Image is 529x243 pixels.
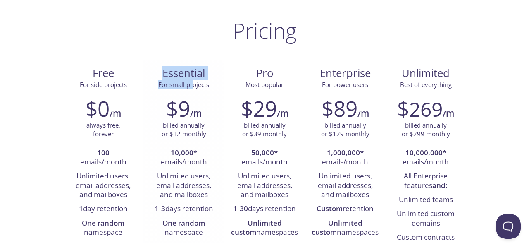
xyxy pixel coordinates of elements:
span: For power users [322,80,368,89]
strong: 1-3 [155,204,165,213]
li: namespace [69,217,137,240]
h2: $0 [86,96,110,121]
h6: /m [110,106,121,120]
h6: /m [277,106,288,120]
strong: 10,000,000 [405,148,443,157]
li: namespaces [311,217,379,240]
h2: $ [397,96,443,121]
span: For side projects [80,80,127,89]
iframe: Help Scout Beacon - Open [496,214,521,239]
h1: Pricing [233,18,297,43]
h6: /m [443,106,454,120]
strong: One random [162,218,205,228]
h6: /m [190,106,202,120]
li: Unlimited custom domains [392,207,460,231]
li: * emails/month [150,146,218,170]
p: always free, forever [86,121,120,139]
p: billed annually or $12 monthly [162,121,206,139]
li: * emails/month [230,146,298,170]
span: Most popular [245,80,284,89]
strong: 1,000,000 [327,148,360,157]
strong: 50,000 [251,148,274,157]
span: Unlimited [402,66,450,80]
span: Best of everything [400,80,452,89]
li: * emails/month [311,146,379,170]
li: Unlimited users, email addresses, and mailboxes [230,169,298,202]
li: day retention [69,202,137,216]
strong: and [432,180,446,190]
li: Unlimited users, email addresses, and mailboxes [311,169,379,202]
h2: $89 [322,96,357,121]
span: Pro [231,66,298,80]
li: emails/month [69,146,137,170]
strong: One random [82,218,124,228]
li: Unlimited users, email addresses, and mailboxes [69,169,137,202]
li: namespace [150,217,218,240]
strong: 10,000 [171,148,193,157]
span: Free [69,66,137,80]
p: billed annually or $39 monthly [242,121,287,139]
p: billed annually or $129 monthly [321,121,369,139]
li: Unlimited teams [392,193,460,207]
span: For small projects [158,80,209,89]
li: days retention [230,202,298,216]
li: days retention [150,202,218,216]
h2: $29 [241,96,277,121]
p: billed annually or $299 monthly [402,121,450,139]
li: namespaces [230,217,298,240]
strong: Unlimited custom [231,218,282,237]
strong: Custom [317,204,343,213]
strong: 1-30 [233,204,248,213]
li: All Enterprise features : [392,169,460,193]
strong: 100 [97,148,110,157]
li: retention [311,202,379,216]
span: Enterprise [312,66,379,80]
strong: 1 [79,204,83,213]
span: 269 [409,96,443,123]
li: * emails/month [392,146,460,170]
strong: Unlimited custom [312,218,362,237]
h2: $9 [166,96,190,121]
li: Unlimited users, email addresses, and mailboxes [150,169,218,202]
h6: /m [357,106,369,120]
span: Essential [150,66,217,80]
